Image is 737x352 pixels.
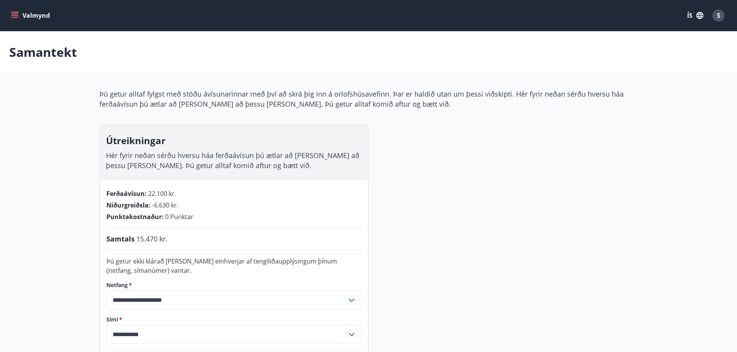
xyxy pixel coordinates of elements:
[106,257,337,275] span: Þú getur ekki klárað [PERSON_NAME] einhverjar af tengiliðaupplýsingum þínum (netfang, símanúmer) ...
[106,316,362,323] label: Sími
[165,213,193,221] span: 0 Punktar
[683,9,708,22] button: ÍS
[9,9,53,22] button: menu
[106,134,362,147] h3: Útreikningar
[106,189,147,198] span: Ferðaávísun :
[717,11,720,20] span: S
[709,6,728,25] button: S
[106,151,359,170] span: Hér fyrir neðan sérðu hversu háa ferðaávísun þú ætlar að [PERSON_NAME] að þessu [PERSON_NAME]. Þú...
[99,89,638,109] p: Þú getur alltaf fylgst með stöðu ávísunarinnar með því að skrá þig inn á orlofshúsavefinn. Þar er...
[136,234,168,244] span: 15.470 kr.
[9,44,77,61] p: Samantekt
[148,189,176,198] span: 22.100 kr.
[106,213,164,221] span: Punktakostnaður :
[106,234,135,244] span: Samtals
[106,201,150,209] span: Niðurgreiðsla :
[106,281,362,289] label: Netfang
[152,201,178,209] span: -6.630 kr.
